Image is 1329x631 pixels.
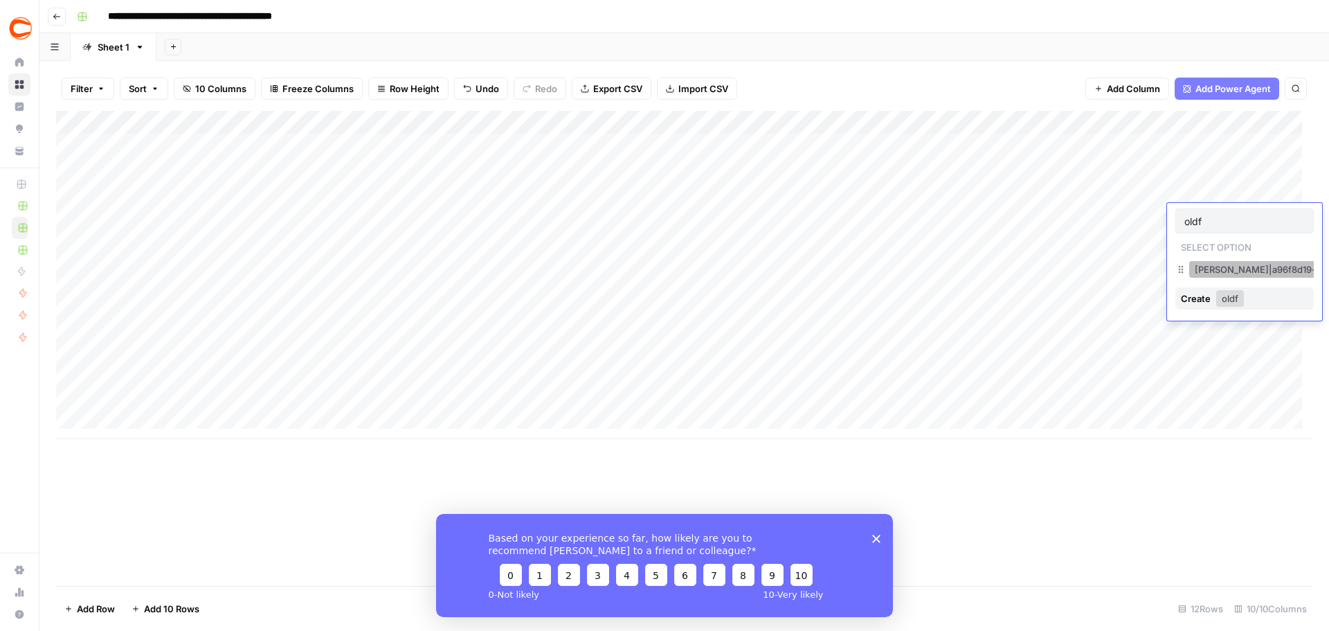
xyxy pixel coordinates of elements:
a: Settings [8,559,30,581]
a: Browse [8,73,30,96]
span: Filter [71,82,93,96]
a: Usage [8,581,30,603]
iframe: Survey from AirOps [436,514,893,617]
img: Covers Logo [8,16,33,41]
p: Select option [1175,238,1257,254]
button: Workspace: Covers [8,11,30,46]
button: Sort [120,78,168,100]
div: 10/10 Columns [1229,598,1312,620]
span: Sort [129,82,147,96]
span: Undo [476,82,499,96]
button: Add 10 Rows [123,598,208,620]
button: oldf [1216,290,1244,307]
span: Freeze Columns [282,82,354,96]
button: Filter [62,78,114,100]
span: Add Column [1107,82,1160,96]
span: Import CSV [678,82,728,96]
button: Import CSV [657,78,737,100]
button: Createoldf [1175,287,1314,310]
a: Opportunities [8,118,30,140]
button: Help + Support [8,603,30,625]
button: Row Height [368,78,449,100]
div: 12 Rows [1173,598,1229,620]
button: Add Row [56,598,123,620]
span: Export CSV [593,82,642,96]
div: Create [1181,287,1213,310]
span: Add Row [77,602,115,616]
span: Add 10 Rows [144,602,199,616]
button: Freeze Columns [261,78,363,100]
div: [PERSON_NAME]|a96f8d19-c530-4f5d-9242-32a8adb6cc99 [1175,258,1314,283]
button: Export CSV [572,78,651,100]
button: Add Power Agent [1175,78,1279,100]
a: Your Data [8,140,30,162]
button: Redo [514,78,566,100]
button: 10 Columns [174,78,255,100]
span: Row Height [390,82,440,96]
button: Add Column [1085,78,1169,100]
div: Sheet 1 [98,40,129,54]
a: Sheet 1 [71,33,156,61]
a: Insights [8,96,30,118]
input: Search or create [1184,215,1305,227]
span: Add Power Agent [1195,82,1271,96]
span: Redo [535,82,557,96]
a: Home [8,51,30,73]
span: 10 Columns [195,82,246,96]
button: Undo [454,78,508,100]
